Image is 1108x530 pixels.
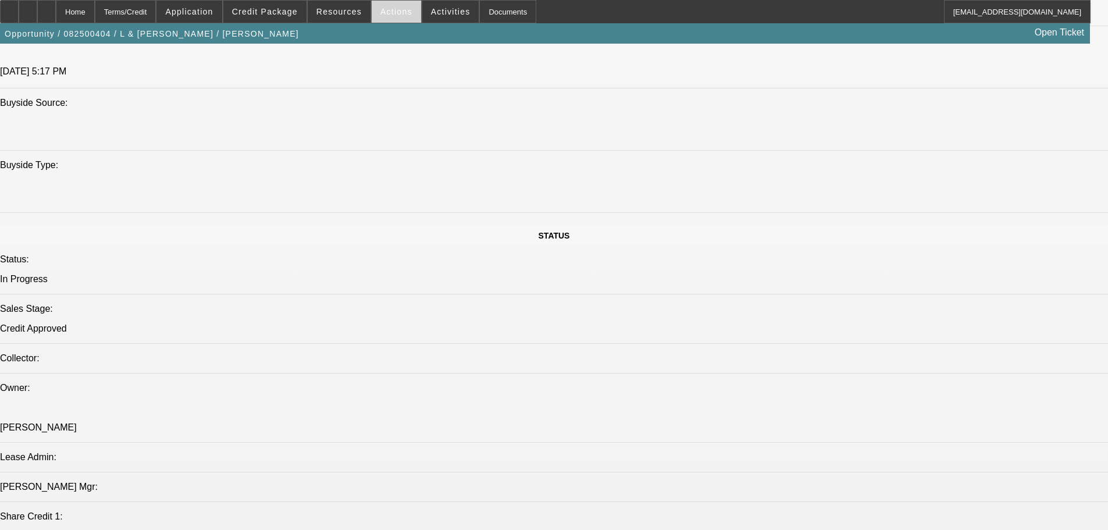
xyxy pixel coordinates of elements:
[316,7,362,16] span: Resources
[5,29,299,38] span: Opportunity / 082500404 / L & [PERSON_NAME] / [PERSON_NAME]
[223,1,307,23] button: Credit Package
[156,1,222,23] button: Application
[165,7,213,16] span: Application
[308,1,370,23] button: Resources
[380,7,412,16] span: Actions
[422,1,479,23] button: Activities
[1030,23,1089,42] a: Open Ticket
[372,1,421,23] button: Actions
[539,231,570,240] span: STATUS
[431,7,471,16] span: Activities
[232,7,298,16] span: Credit Package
